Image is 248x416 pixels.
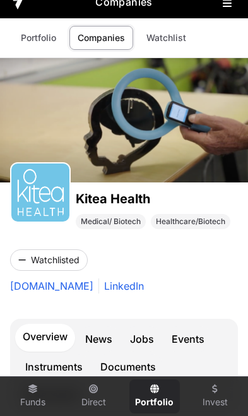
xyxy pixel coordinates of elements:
a: Documents [93,354,163,379]
button: Watchlisted [10,249,88,271]
a: Companies [69,26,133,50]
a: Instruments [18,354,90,379]
a: LinkedIn [98,278,144,294]
a: Funds [8,379,58,413]
h1: Kitea Health [76,190,230,208]
a: Portfolio [13,26,64,50]
a: Direct [68,379,119,413]
a: Events [164,326,212,352]
a: Jobs [122,326,162,352]
img: output-onlinepngtools---2024-10-23T120245.028.png [16,169,64,217]
a: News [78,326,120,352]
a: Portfolio [129,379,180,413]
nav: Tabs [15,324,233,407]
span: Healthcare/Biotech [156,217,225,227]
a: Overview [15,324,75,352]
iframe: Chat Widget [185,355,248,416]
a: Watchlist [138,26,194,50]
span: Medical/ Biotech [81,217,141,227]
a: [DOMAIN_NAME] [10,278,93,294]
